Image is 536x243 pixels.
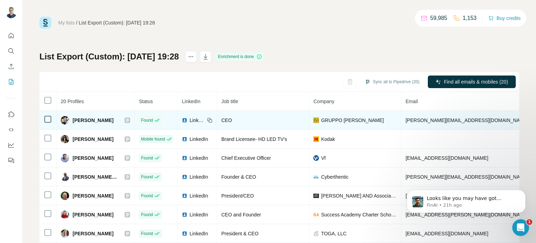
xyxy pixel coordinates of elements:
span: Found [141,117,153,123]
img: Surfe Logo [39,17,51,29]
span: Success Academy Charter Schools [321,211,397,218]
li: / [76,19,77,26]
button: Use Surfe on LinkedIn [6,108,17,121]
span: LinkedIn [189,136,208,143]
button: Feedback [6,154,17,167]
span: LinkedIn [189,230,208,237]
span: 1 [527,219,532,225]
span: LinkedIn [189,155,208,162]
button: My lists [6,76,17,88]
span: Kodak [321,136,335,143]
img: LinkedIn logo [182,231,187,236]
span: [PERSON_NAME] [73,155,113,162]
div: List Export (Custom): [DATE] 19:28 [79,19,155,26]
img: LinkedIn logo [182,136,187,142]
span: [EMAIL_ADDRESS][DOMAIN_NAME] [405,155,488,161]
iframe: Intercom notifications message [396,175,536,224]
span: [PERSON_NAME] [73,192,113,199]
span: President/CEO [221,193,254,199]
img: company-logo [313,117,319,123]
img: Avatar [6,7,17,18]
span: Job title [221,99,238,104]
img: Avatar [61,210,69,219]
img: company-logo [313,193,319,199]
iframe: Intercom live chat [512,219,529,236]
span: Vf [321,155,326,162]
span: TOGA, LLC [321,230,347,237]
div: Enrichment is done [216,52,265,61]
span: Found [141,193,153,199]
span: Brand Licensee- HD LED TV's [221,136,287,142]
span: [PERSON_NAME] AND Associates [321,192,397,199]
p: 59,985 [430,14,447,22]
span: Chief Executive Officer [221,155,271,161]
span: [PERSON_NAME][EMAIL_ADDRESS][DOMAIN_NAME] [405,174,528,180]
span: [PERSON_NAME] [73,230,113,237]
span: LinkedIn [189,192,208,199]
img: Avatar [61,154,69,162]
button: Find all emails & mobiles (20) [428,76,516,88]
span: Mobile found [141,136,165,142]
img: Avatar [61,229,69,238]
img: Avatar [61,116,69,124]
span: [PERSON_NAME][EMAIL_ADDRESS][DOMAIN_NAME] [405,117,528,123]
span: 20 Profiles [61,99,84,104]
span: Find all emails & mobiles (20) [444,78,508,85]
span: [EMAIL_ADDRESS][DOMAIN_NAME] [405,231,488,236]
span: CEO and Founder [221,212,261,217]
img: Avatar [61,135,69,143]
p: 1,153 [463,14,477,22]
img: LinkedIn logo [182,155,187,161]
span: [PERSON_NAME] [73,136,113,143]
button: Search [6,45,17,57]
span: GRUPPO [PERSON_NAME] [321,117,384,124]
span: CEO [221,117,232,123]
h1: List Export (Custom): [DATE] 19:28 [39,51,179,62]
button: actions [185,51,196,62]
span: [PERSON_NAME] [73,117,113,124]
img: company-logo [313,155,319,161]
button: Enrich CSV [6,60,17,73]
span: Founder & CEO [221,174,256,180]
span: Found [141,155,153,161]
img: company-logo [313,136,319,142]
img: Avatar [61,173,69,181]
span: Found [141,230,153,237]
img: LinkedIn logo [182,174,187,180]
span: [PERSON_NAME] [73,211,113,218]
span: Found [141,212,153,218]
img: Avatar [61,192,69,200]
span: Company [313,99,334,104]
button: Dashboard [6,139,17,151]
span: President & CEO [221,231,259,236]
span: LinkedIn [182,99,200,104]
span: Status [139,99,153,104]
img: company-logo [313,212,319,217]
a: My lists [58,20,75,26]
button: Buy credits [488,13,521,23]
span: LinkedIn [189,211,208,218]
img: company-logo [313,174,319,180]
span: LinkedIn [189,173,208,180]
span: Cyberthentic [321,173,349,180]
button: Sync all to Pipedrive (20) [360,77,424,87]
img: LinkedIn logo [182,117,187,123]
span: Found [141,174,153,180]
img: LinkedIn logo [182,193,187,199]
button: Use Surfe API [6,123,17,136]
span: Email [405,99,418,104]
button: Quick start [6,29,17,42]
span: LinkedIn [189,117,205,124]
span: [PERSON_NAME], PhD [73,173,118,180]
img: LinkedIn logo [182,212,187,217]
